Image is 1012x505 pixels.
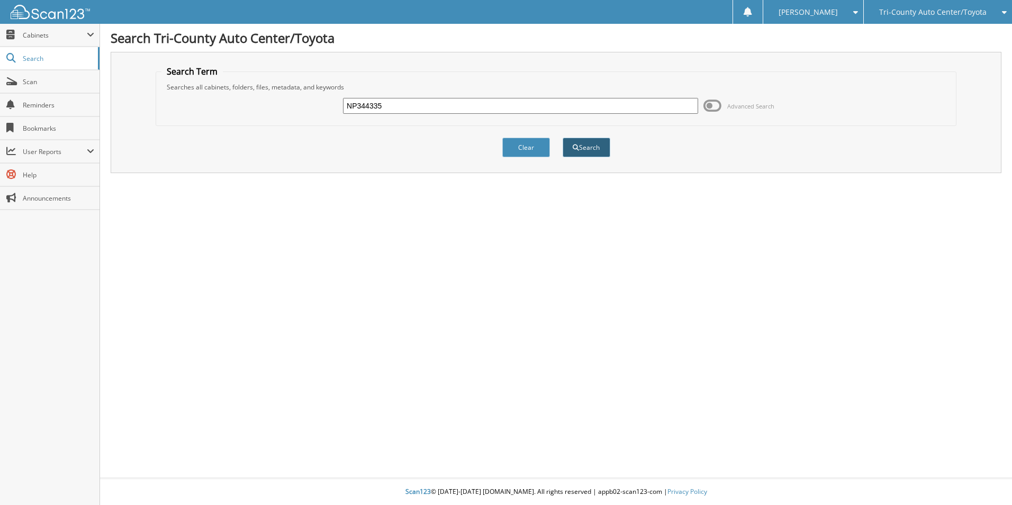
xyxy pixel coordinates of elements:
span: User Reports [23,147,87,156]
legend: Search Term [161,66,223,77]
img: scan123-logo-white.svg [11,5,90,19]
span: Bookmarks [23,124,94,133]
span: Tri-County Auto Center/Toyota [879,9,987,15]
span: Advanced Search [727,102,774,110]
div: © [DATE]-[DATE] [DOMAIN_NAME]. All rights reserved | appb02-scan123-com | [100,479,1012,505]
span: Help [23,170,94,179]
div: Searches all cabinets, folders, files, metadata, and keywords [161,83,951,92]
button: Search [563,138,610,157]
span: Scan [23,77,94,86]
span: [PERSON_NAME] [779,9,838,15]
h1: Search Tri-County Auto Center/Toyota [111,29,1001,47]
a: Privacy Policy [667,487,707,496]
span: Search [23,54,93,63]
span: Reminders [23,101,94,110]
button: Clear [502,138,550,157]
span: Cabinets [23,31,87,40]
span: Announcements [23,194,94,203]
span: Scan123 [405,487,431,496]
